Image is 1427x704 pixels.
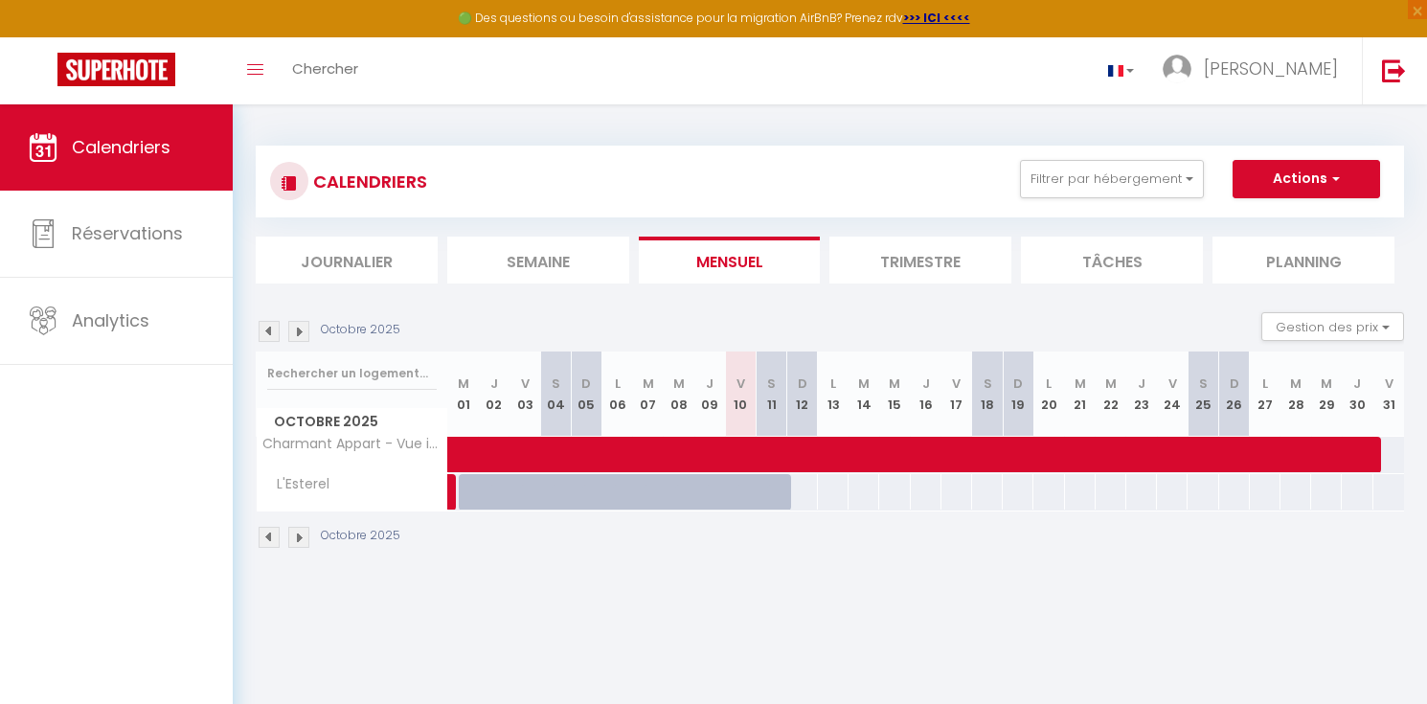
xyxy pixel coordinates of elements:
img: ... [1163,55,1191,83]
th: 14 [849,352,879,437]
abbr: M [673,375,685,393]
abbr: S [1199,375,1208,393]
abbr: V [521,375,530,393]
span: Octobre 2025 [257,408,447,436]
abbr: S [767,375,776,393]
th: 27 [1250,352,1280,437]
abbr: M [1290,375,1302,393]
span: [PERSON_NAME] [1204,57,1338,80]
abbr: M [1075,375,1086,393]
abbr: M [1321,375,1332,393]
p: Octobre 2025 [321,321,400,339]
abbr: L [615,375,621,393]
th: 28 [1280,352,1311,437]
img: Super Booking [57,53,175,86]
th: 23 [1126,352,1157,437]
li: Semaine [447,237,629,284]
abbr: M [643,375,654,393]
abbr: V [952,375,961,393]
th: 11 [757,352,787,437]
th: 29 [1311,352,1342,437]
span: L'Esterel [260,474,334,495]
img: logout [1382,58,1406,82]
th: 08 [664,352,694,437]
th: 03 [510,352,540,437]
th: 07 [633,352,664,437]
abbr: L [830,375,836,393]
th: 13 [818,352,849,437]
th: 05 [571,352,601,437]
th: 06 [602,352,633,437]
th: 18 [972,352,1003,437]
abbr: D [1230,375,1239,393]
th: 21 [1065,352,1096,437]
abbr: L [1262,375,1268,393]
a: Chercher [278,37,373,104]
th: 17 [941,352,972,437]
abbr: J [922,375,930,393]
li: Mensuel [639,237,821,284]
abbr: J [1353,375,1361,393]
abbr: J [490,375,498,393]
abbr: M [458,375,469,393]
abbr: M [889,375,900,393]
abbr: V [1168,375,1177,393]
abbr: M [1105,375,1117,393]
th: 24 [1157,352,1188,437]
li: Tâches [1021,237,1203,284]
abbr: D [581,375,591,393]
th: 01 [448,352,479,437]
abbr: M [858,375,870,393]
span: Chercher [292,58,358,79]
th: 02 [479,352,510,437]
th: 26 [1219,352,1250,437]
th: 22 [1096,352,1126,437]
span: Calendriers [72,135,170,159]
button: Filtrer par hébergement [1020,160,1204,198]
span: Charmant Appart - Vue imprenable sur le lac Léman [260,437,451,451]
abbr: L [1046,375,1052,393]
span: Réservations [72,221,183,245]
th: 15 [879,352,910,437]
abbr: V [1385,375,1393,393]
a: >>> ICI <<<< [903,10,970,26]
th: 04 [540,352,571,437]
th: 10 [725,352,756,437]
th: 25 [1188,352,1218,437]
button: Actions [1233,160,1380,198]
abbr: D [1013,375,1023,393]
abbr: S [984,375,992,393]
th: 12 [787,352,818,437]
abbr: V [736,375,745,393]
abbr: J [1138,375,1145,393]
p: Octobre 2025 [321,527,400,545]
th: 16 [911,352,941,437]
th: 20 [1033,352,1064,437]
abbr: J [706,375,713,393]
button: Gestion des prix [1261,312,1404,341]
a: ... [PERSON_NAME] [1148,37,1362,104]
abbr: S [552,375,560,393]
h3: CALENDRIERS [308,160,427,203]
th: 19 [1003,352,1033,437]
li: Trimestre [829,237,1011,284]
span: Analytics [72,308,149,332]
li: Journalier [256,237,438,284]
input: Rechercher un logement... [267,356,437,391]
th: 31 [1373,352,1404,437]
abbr: D [798,375,807,393]
li: Planning [1212,237,1394,284]
th: 09 [694,352,725,437]
th: 30 [1342,352,1372,437]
